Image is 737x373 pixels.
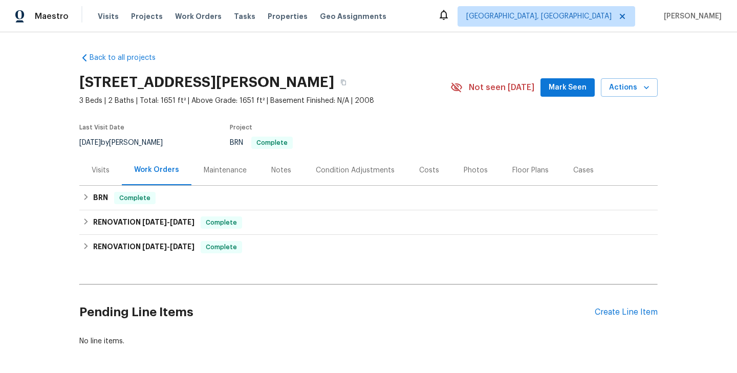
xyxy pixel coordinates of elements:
[230,139,293,146] span: BRN
[79,96,450,106] span: 3 Beds | 2 Baths | Total: 1651 ft² | Above Grade: 1651 ft² | Basement Finished: N/A | 2008
[79,235,658,259] div: RENOVATION [DATE]-[DATE]Complete
[601,78,658,97] button: Actions
[609,81,649,94] span: Actions
[142,243,194,250] span: -
[175,11,222,21] span: Work Orders
[93,192,108,204] h6: BRN
[79,77,334,87] h2: [STREET_ADDRESS][PERSON_NAME]
[79,139,101,146] span: [DATE]
[79,210,658,235] div: RENOVATION [DATE]-[DATE]Complete
[142,218,167,226] span: [DATE]
[419,165,439,175] div: Costs
[660,11,722,21] span: [PERSON_NAME]
[93,241,194,253] h6: RENOVATION
[142,218,194,226] span: -
[464,165,488,175] div: Photos
[170,218,194,226] span: [DATE]
[79,289,595,336] h2: Pending Line Items
[202,217,241,228] span: Complete
[252,140,292,146] span: Complete
[573,165,594,175] div: Cases
[35,11,69,21] span: Maestro
[170,243,194,250] span: [DATE]
[134,165,179,175] div: Work Orders
[466,11,612,21] span: [GEOGRAPHIC_DATA], [GEOGRAPHIC_DATA]
[142,243,167,250] span: [DATE]
[79,186,658,210] div: BRN Complete
[79,53,178,63] a: Back to all projects
[268,11,308,21] span: Properties
[320,11,386,21] span: Geo Assignments
[93,216,194,229] h6: RENOVATION
[204,165,247,175] div: Maintenance
[202,242,241,252] span: Complete
[540,78,595,97] button: Mark Seen
[334,73,353,92] button: Copy Address
[131,11,163,21] span: Projects
[549,81,587,94] span: Mark Seen
[98,11,119,21] span: Visits
[79,336,658,346] div: No line items.
[512,165,549,175] div: Floor Plans
[92,165,110,175] div: Visits
[234,13,255,20] span: Tasks
[79,124,124,130] span: Last Visit Date
[230,124,252,130] span: Project
[79,137,175,149] div: by [PERSON_NAME]
[595,308,658,317] div: Create Line Item
[316,165,395,175] div: Condition Adjustments
[469,82,534,93] span: Not seen [DATE]
[115,193,155,203] span: Complete
[271,165,291,175] div: Notes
